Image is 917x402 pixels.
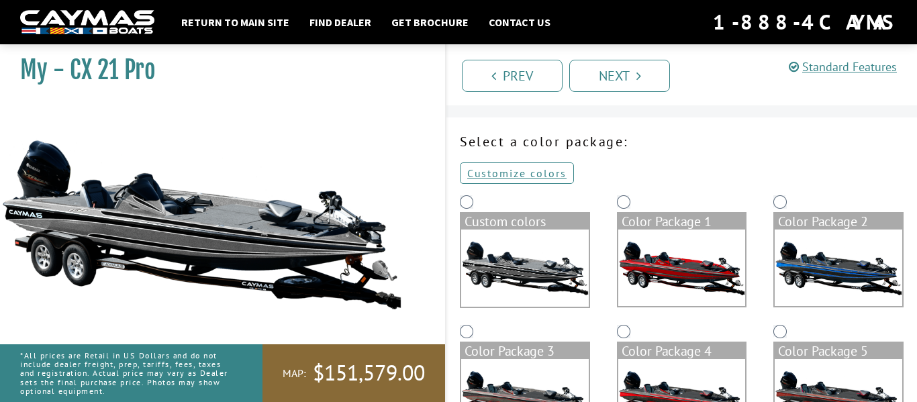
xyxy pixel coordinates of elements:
a: MAP:$151,579.00 [262,344,445,402]
a: Find Dealer [303,13,378,31]
div: 1-888-4CAYMAS [713,7,897,37]
a: Get Brochure [385,13,475,31]
img: cx-Base-Layer.png [461,230,589,307]
a: Next [569,60,670,92]
a: Customize colors [460,162,574,184]
p: Select a color package: [460,132,904,152]
ul: Pagination [458,58,917,92]
img: white-logo-c9c8dbefe5ff5ceceb0f0178aa75bf4bb51f6bca0971e226c86eb53dfe498488.png [20,10,154,35]
a: Prev [462,60,563,92]
span: $151,579.00 [313,359,425,387]
a: Contact Us [482,13,557,31]
p: *All prices are Retail in US Dollars and do not include dealer freight, prep, tariffs, fees, taxe... [20,344,232,402]
h1: My - CX 21 Pro [20,55,412,85]
img: color_package_283.png [775,230,902,306]
a: Standard Features [789,59,897,74]
div: Color Package 1 [618,213,746,230]
img: color_package_282.png [618,230,746,306]
div: Color Package 5 [775,343,902,359]
div: Color Package 2 [775,213,902,230]
span: MAP: [283,366,306,381]
div: Color Package 4 [618,343,746,359]
div: Color Package 3 [461,343,589,359]
a: Return to main site [175,13,296,31]
div: Custom colors [461,213,589,230]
